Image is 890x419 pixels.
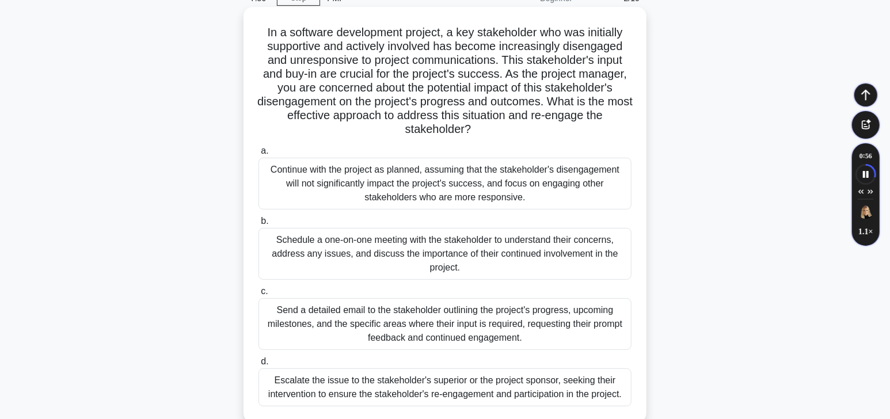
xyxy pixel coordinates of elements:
span: b. [261,216,268,226]
span: c. [261,286,268,296]
div: Continue with the project as planned, assuming that the stakeholder's disengagement will not sign... [258,158,632,209]
div: Schedule a one-on-one meeting with the stakeholder to understand their concerns, address any issu... [258,228,632,280]
span: d. [261,356,268,366]
div: Escalate the issue to the stakeholder's superior or the project sponsor, seeking their interventi... [258,368,632,406]
span: a. [261,146,268,155]
h5: In a software development project, a key stakeholder who was initially supportive and actively in... [257,25,633,137]
div: Send a detailed email to the stakeholder outlining the project's progress, upcoming milestones, a... [258,298,632,350]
